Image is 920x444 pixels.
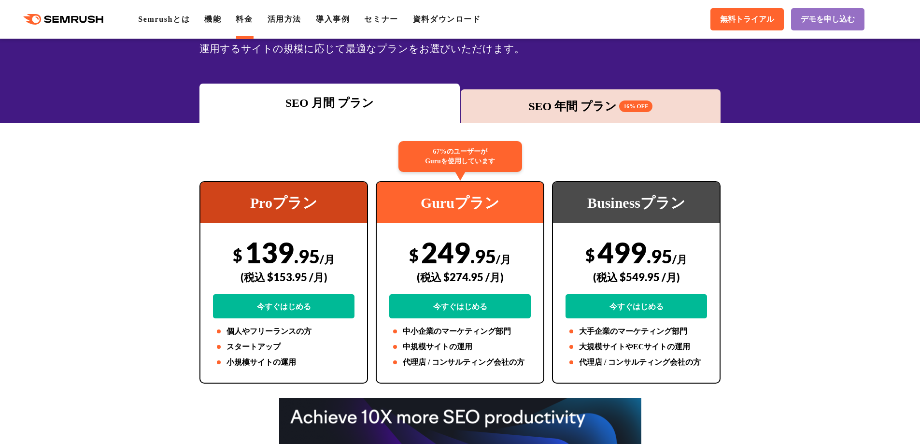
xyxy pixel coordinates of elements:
li: 小規模サイトの運用 [213,357,354,368]
span: $ [409,245,419,265]
li: 大規模サイトやECサイトの運用 [566,341,707,353]
a: 今すぐはじめる [213,294,354,318]
div: (税込 $549.95 /月) [566,260,707,294]
div: (税込 $274.95 /月) [389,260,531,294]
div: SEO 年間 プラン [466,98,716,115]
a: デモを申し込む [791,8,864,30]
div: SEOの3つの料金プランから、広告・SNS・市場調査ツールキットをご用意しています。業務領域や会社の規模、運用するサイトの規模に応じて最適なプランをお選びいただけます。 [199,23,721,57]
li: 大手企業のマーケティング部門 [566,326,707,337]
li: 代理店 / コンサルティング会社の方 [389,357,531,368]
span: 無料トライアル [720,14,774,25]
div: (税込 $153.95 /月) [213,260,354,294]
div: Businessプラン [553,182,720,223]
li: 個人やフリーランスの方 [213,326,354,337]
span: 16% OFF [619,100,652,112]
span: .95 [470,245,496,267]
li: 中規模サイトの運用 [389,341,531,353]
div: 499 [566,235,707,318]
a: Semrushとは [138,15,190,23]
a: 資料ダウンロード [413,15,481,23]
div: 139 [213,235,354,318]
a: 機能 [204,15,221,23]
a: 今すぐはじめる [389,294,531,318]
a: セミナー [364,15,398,23]
span: .95 [294,245,320,267]
div: 67%のユーザーが Guruを使用しています [398,141,522,172]
li: スタートアップ [213,341,354,353]
a: 導入事例 [316,15,350,23]
span: $ [585,245,595,265]
span: デモを申し込む [801,14,855,25]
li: 代理店 / コンサルティング会社の方 [566,357,707,368]
span: $ [233,245,242,265]
span: /月 [320,253,335,266]
div: Proプラン [200,182,367,223]
div: 249 [389,235,531,318]
a: 今すぐはじめる [566,294,707,318]
li: 中小企業のマーケティング部門 [389,326,531,337]
span: /月 [496,253,511,266]
span: .95 [647,245,672,267]
a: 無料トライアル [710,8,784,30]
div: Guruプラン [377,182,543,223]
a: 活用方法 [268,15,301,23]
a: 料金 [236,15,253,23]
span: /月 [672,253,687,266]
div: SEO 月間 プラン [204,94,455,112]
